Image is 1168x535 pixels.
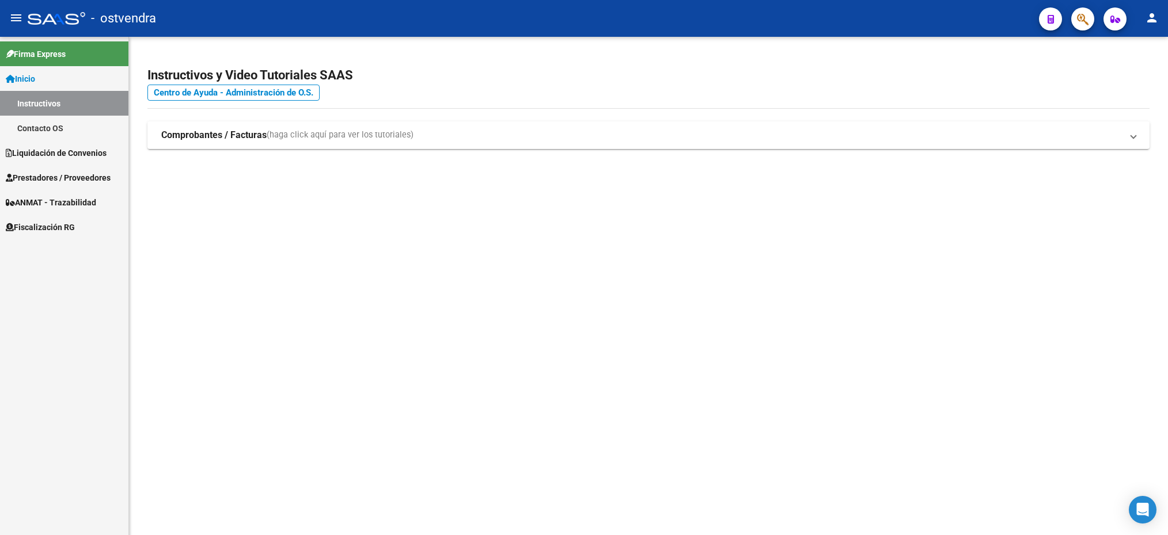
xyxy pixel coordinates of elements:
mat-icon: person [1145,11,1159,25]
mat-expansion-panel-header: Comprobantes / Facturas(haga click aquí para ver los tutoriales) [147,121,1150,149]
span: (haga click aquí para ver los tutoriales) [267,129,414,142]
a: Centro de Ayuda - Administración de O.S. [147,85,320,101]
span: Firma Express [6,48,66,60]
div: Open Intercom Messenger [1129,496,1156,523]
h2: Instructivos y Video Tutoriales SAAS [147,64,1150,86]
span: Liquidación de Convenios [6,147,107,159]
span: ANMAT - Trazabilidad [6,196,96,209]
span: Inicio [6,72,35,85]
span: Fiscalización RG [6,221,75,234]
span: - ostvendra [91,6,156,31]
span: Prestadores / Proveedores [6,171,111,184]
mat-icon: menu [9,11,23,25]
strong: Comprobantes / Facturas [161,129,267,142]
